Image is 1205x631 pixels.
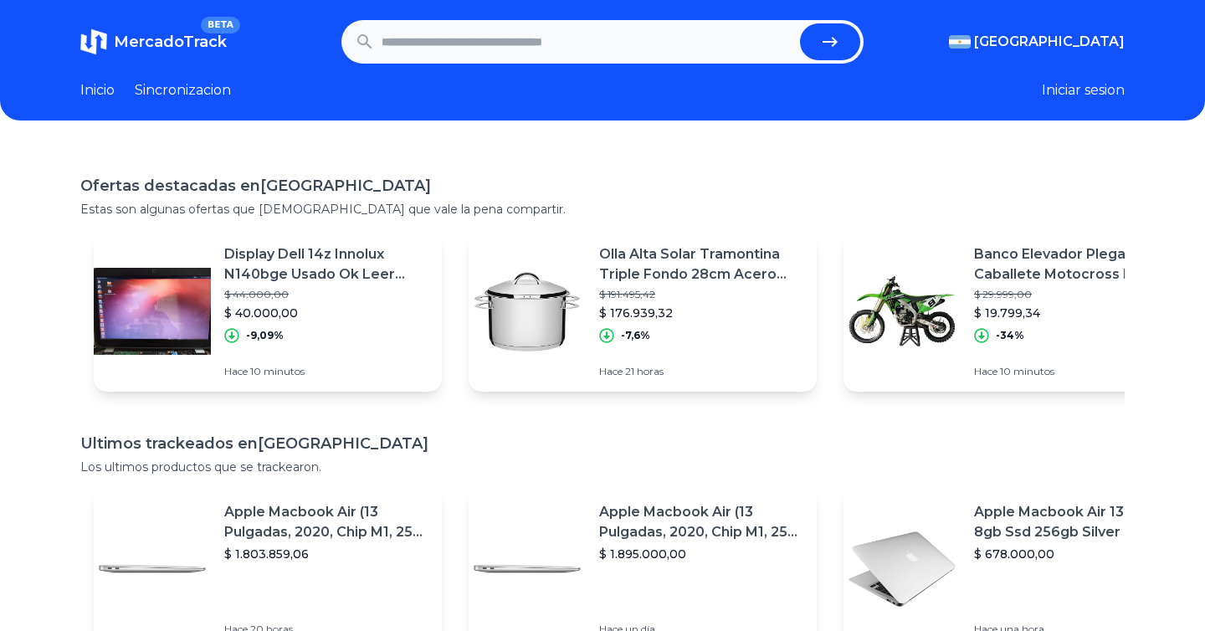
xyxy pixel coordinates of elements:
[224,502,428,542] p: Apple Macbook Air (13 Pulgadas, 2020, Chip M1, 256 Gb De Ssd, 8 Gb De Ram) - Plata
[80,432,1125,455] h1: Ultimos trackeados en [GEOGRAPHIC_DATA]
[224,365,428,378] p: Hace 10 minutos
[974,32,1125,52] span: [GEOGRAPHIC_DATA]
[94,253,211,370] img: Featured image
[1042,80,1125,100] button: Iniciar sesion
[599,288,803,301] p: $ 191.495,42
[599,502,803,542] p: Apple Macbook Air (13 Pulgadas, 2020, Chip M1, 256 Gb De Ssd, 8 Gb De Ram) - Plata
[949,32,1125,52] button: [GEOGRAPHIC_DATA]
[599,244,803,285] p: Olla Alta Solar Tramontina Triple Fondo 28cm Acero Inox 12l
[224,288,428,301] p: $ 44.000,00
[469,231,817,392] a: Featured imageOlla Alta Solar Tramontina Triple Fondo 28cm Acero Inox 12l$ 191.495,42$ 176.939,32...
[843,510,961,628] img: Featured image
[135,80,231,100] a: Sincronizacion
[80,174,1125,198] h1: Ofertas destacadas en [GEOGRAPHIC_DATA]
[949,35,971,49] img: Argentina
[974,365,1178,378] p: Hace 10 minutos
[224,305,428,321] p: $ 40.000,00
[201,17,240,33] span: BETA
[80,28,107,55] img: MercadoTrack
[469,510,586,628] img: Featured image
[974,305,1178,321] p: $ 19.799,34
[80,201,1125,218] p: Estas son algunas ofertas que [DEMOGRAPHIC_DATA] que vale la pena compartir.
[469,253,586,370] img: Featured image
[843,253,961,370] img: Featured image
[80,28,227,55] a: MercadoTrackBETA
[246,329,284,342] p: -9,09%
[599,305,803,321] p: $ 176.939,32
[224,546,428,562] p: $ 1.803.859,06
[224,244,428,285] p: Display Dell 14z Innolux N140bge Usado Ok Leer Descripcion
[621,329,650,342] p: -7,6%
[94,231,442,392] a: Featured imageDisplay Dell 14z Innolux N140bge Usado Ok Leer Descripcion$ 44.000,00$ 40.000,00-9,...
[974,546,1178,562] p: $ 678.000,00
[80,459,1125,475] p: Los ultimos productos que se trackearon.
[599,365,803,378] p: Hace 21 horas
[974,502,1178,542] p: Apple Macbook Air 13 Core I5 8gb Ssd 256gb Silver
[974,244,1178,285] p: Banco Elevador Plegable Caballete Motocross Enduro
[843,231,1192,392] a: Featured imageBanco Elevador Plegable Caballete Motocross Enduro$ 29.999,00$ 19.799,34-34%Hace 10...
[599,546,803,562] p: $ 1.895.000,00
[996,329,1024,342] p: -34%
[94,510,211,628] img: Featured image
[974,288,1178,301] p: $ 29.999,00
[114,33,227,51] span: MercadoTrack
[80,80,115,100] a: Inicio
